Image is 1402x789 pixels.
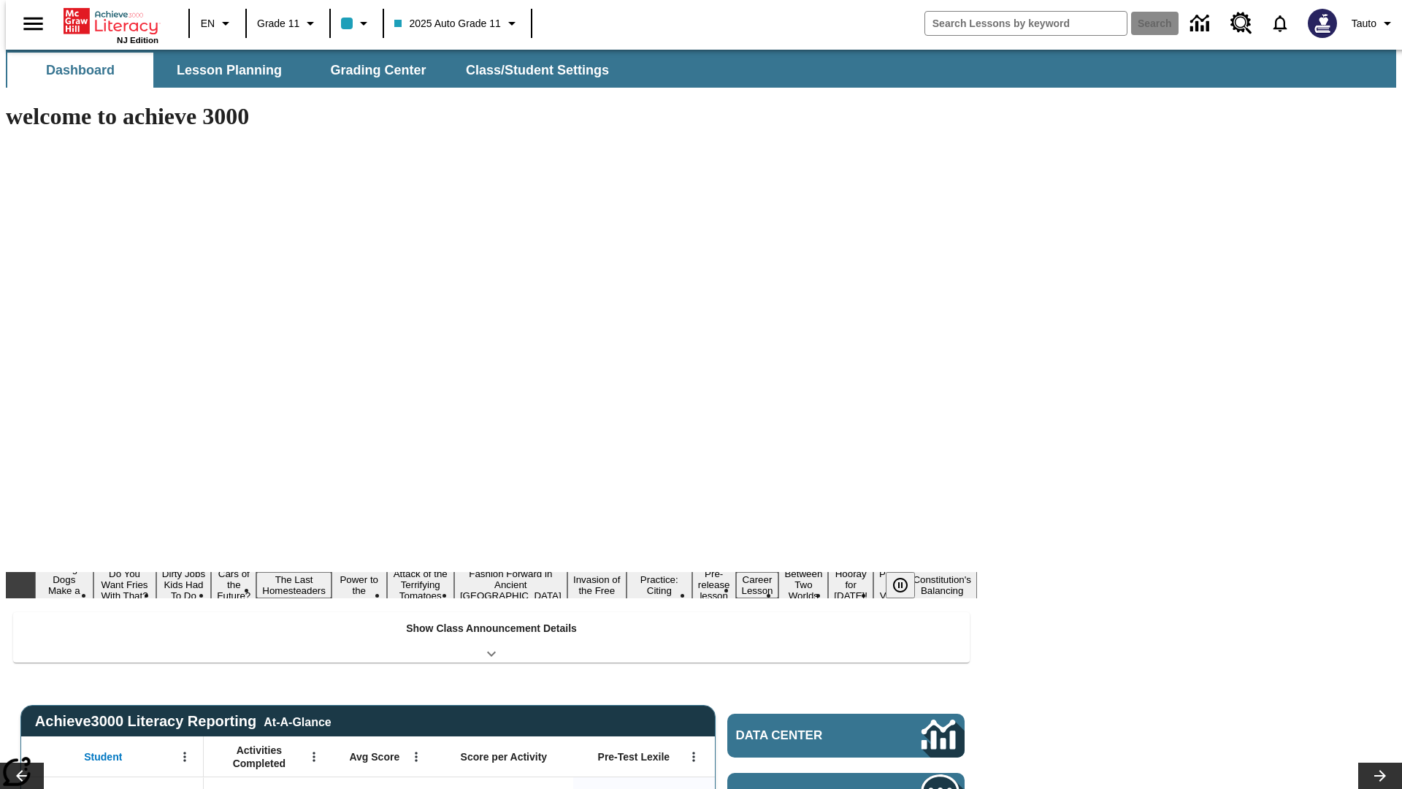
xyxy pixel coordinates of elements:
div: SubNavbar [6,53,622,88]
span: Data Center [736,728,873,743]
button: Open Menu [405,746,427,768]
h1: welcome to achieve 3000 [6,103,977,130]
div: Home [64,5,158,45]
button: Open side menu [12,2,55,45]
button: Open Menu [303,746,325,768]
button: Grading Center [305,53,451,88]
div: Pause [886,572,930,598]
button: Class/Student Settings [454,53,621,88]
button: Slide 16 The Constitution's Balancing Act [907,561,977,609]
button: Language: EN, Select a language [194,10,241,37]
button: Open Menu [683,746,705,768]
button: Slide 7 Attack of the Terrifying Tomatoes [387,566,454,603]
button: Lesson carousel, Next [1358,763,1402,789]
p: Show Class Announcement Details [406,621,577,636]
span: EN [201,16,215,31]
button: Slide 6 Solar Power to the People [332,561,387,609]
a: Home [64,7,158,36]
button: Slide 15 Point of View [873,566,907,603]
button: Pause [886,572,915,598]
button: Slide 11 Pre-release lesson [692,566,736,603]
a: Data Center [727,714,965,758]
span: Student [84,750,122,763]
a: Resource Center, Will open in new tab [1222,4,1261,43]
button: Class: 2025 Auto Grade 11, Select your class [388,10,526,37]
div: At-A-Glance [264,713,331,729]
button: Dashboard [7,53,153,88]
input: search field [925,12,1127,35]
button: Open Menu [174,746,196,768]
button: Slide 4 Cars of the Future? [211,566,256,603]
a: Notifications [1261,4,1299,42]
span: Achieve3000 Literacy Reporting [35,713,332,730]
button: Select a new avatar [1299,4,1346,42]
span: Activities Completed [211,744,307,770]
span: Grade 11 [257,16,299,31]
a: Data Center [1181,4,1222,44]
div: SubNavbar [6,50,1396,88]
button: Slide 5 The Last Homesteaders [256,572,332,598]
button: Slide 14 Hooray for Constitution Day! [828,566,873,603]
button: Slide 1 Diving Dogs Make a Splash [35,561,93,609]
button: Class color is light blue. Change class color [335,10,378,37]
button: Slide 13 Between Two Worlds [778,566,828,603]
img: Avatar [1308,9,1337,38]
span: Score per Activity [461,750,548,763]
span: 2025 Auto Grade 11 [394,16,500,31]
span: NJ Edition [117,36,158,45]
span: Pre-Test Lexile [598,750,670,763]
div: Show Class Announcement Details [13,612,970,663]
button: Slide 8 Fashion Forward in Ancient Rome [454,566,567,603]
button: Slide 3 Dirty Jobs Kids Had To Do [156,566,212,603]
button: Lesson Planning [156,53,302,88]
button: Slide 10 Mixed Practice: Citing Evidence [627,561,692,609]
span: Tauto [1352,16,1376,31]
span: Avg Score [349,750,399,763]
button: Profile/Settings [1346,10,1402,37]
button: Slide 12 Career Lesson [736,572,779,598]
button: Grade: Grade 11, Select a grade [251,10,325,37]
button: Slide 2 Do You Want Fries With That? [93,566,156,603]
button: Slide 9 The Invasion of the Free CD [567,561,627,609]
